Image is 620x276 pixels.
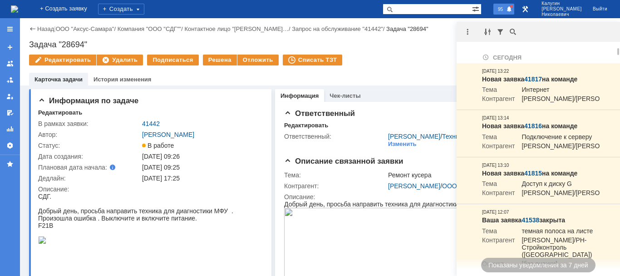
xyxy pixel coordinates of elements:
strong: Новая заявка на команде [482,122,577,130]
div: Группировка уведомлений [482,26,493,37]
a: 41817 [524,75,542,83]
div: Задача "28694" [29,40,611,49]
a: Настройки [3,138,17,153]
a: Создать заявку [3,40,17,55]
a: Мои заявки [3,89,17,104]
div: Автор: [38,131,140,138]
span: Информация по задаче [38,96,138,105]
td: темная полоса на листе [515,227,600,236]
div: [DATE] 17:25 [142,175,260,182]
div: Тема: [284,171,386,179]
span: Расширенный поиск [472,4,481,13]
div: / [388,133,586,140]
div: / [56,25,118,32]
div: [DATE] 13:10 [482,162,509,169]
a: 41816 [524,122,542,130]
a: Заявки в моей ответственности [3,73,17,87]
a: [PERSON_NAME] [388,182,440,190]
div: Ответственный: [284,133,386,140]
div: Показаны уведомления за 7 дней [481,258,595,272]
td: Тема [482,227,515,236]
span: Ответственный [284,109,355,118]
div: Изменить [388,141,417,148]
div: Описание: [38,186,262,193]
span: 95 [495,6,506,12]
span: Описание связанной заявки [284,157,403,166]
div: Создать [98,4,144,15]
div: | [54,25,55,32]
div: Дедлайн: [38,175,140,182]
a: Чек-листы [330,92,360,99]
strong: Новая заявка на команде [482,170,577,177]
a: 41815 [524,170,542,177]
div: Плановая дата начала: [38,164,129,171]
strong: Ваша заявка закрыта [482,216,565,224]
a: Перейти в интерфейс администратора [520,4,531,15]
div: Сегодня [482,53,600,61]
td: Тема [482,133,515,142]
a: [PERSON_NAME] [388,133,440,140]
span: В работе [142,142,174,149]
div: Ремонт кусера [388,171,600,179]
span: Калугин [541,1,582,6]
a: Запрос на обслуживание "41442" [292,25,383,32]
div: Фильтрация [495,26,506,37]
div: Описание: [284,193,602,201]
td: Контрагент [482,189,515,198]
a: Контактное лицо "[PERSON_NAME]… [184,25,289,32]
a: 41442 [142,120,160,127]
div: / [118,25,185,32]
a: История изменения [93,76,151,83]
div: В рамках заявки: [38,120,140,127]
a: Мои согласования [3,105,17,120]
a: 41538 [522,216,539,224]
div: Контрагент: [284,182,386,190]
div: Дата создания: [38,153,140,160]
a: Заявки на командах [3,56,17,71]
div: [DATE] 13:14 [482,115,509,122]
div: Поиск по тексту [507,26,518,37]
div: / [184,25,292,32]
td: Контрагент [482,95,515,104]
a: Перейти на домашнюю страницу [11,5,18,13]
div: Задача "28694" [386,25,428,32]
a: Отчеты [3,122,17,136]
a: ООО "СДГ" [442,182,475,190]
td: Контрагент [482,236,515,260]
a: [PERSON_NAME] [142,131,194,138]
a: Компания "ООО "СДГ"" [118,25,181,32]
div: / [292,25,386,32]
div: Редактировать [38,109,82,116]
div: Редактировать [284,122,328,129]
div: [DATE] 13:22 [482,68,509,75]
td: [PERSON_NAME]/РН-Стройконтроль ([GEOGRAPHIC_DATA]) [515,236,600,260]
td: Тема [482,180,515,189]
div: [DATE] 09:26 [142,153,260,160]
a: Технические специалисты 2-й линии (инженеры) [442,133,586,140]
a: Карточка задачи [34,76,83,83]
a: ООО "Аксус-Самара" [56,25,114,32]
a: Информация [280,92,319,99]
div: Действия с уведомлениями [462,26,473,37]
div: [DATE] 12:07 [482,209,509,216]
td: Контрагент [482,142,515,151]
a: Назад [37,25,54,32]
img: logo [11,5,18,13]
td: Тема [482,86,515,95]
strong: Новая заявка на команде [482,75,577,83]
div: / [388,182,600,190]
div: [DATE] 09:25 [142,164,260,171]
span: Николаевич [541,12,582,17]
span: [PERSON_NAME] [541,6,582,12]
div: Статус: [38,142,140,149]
